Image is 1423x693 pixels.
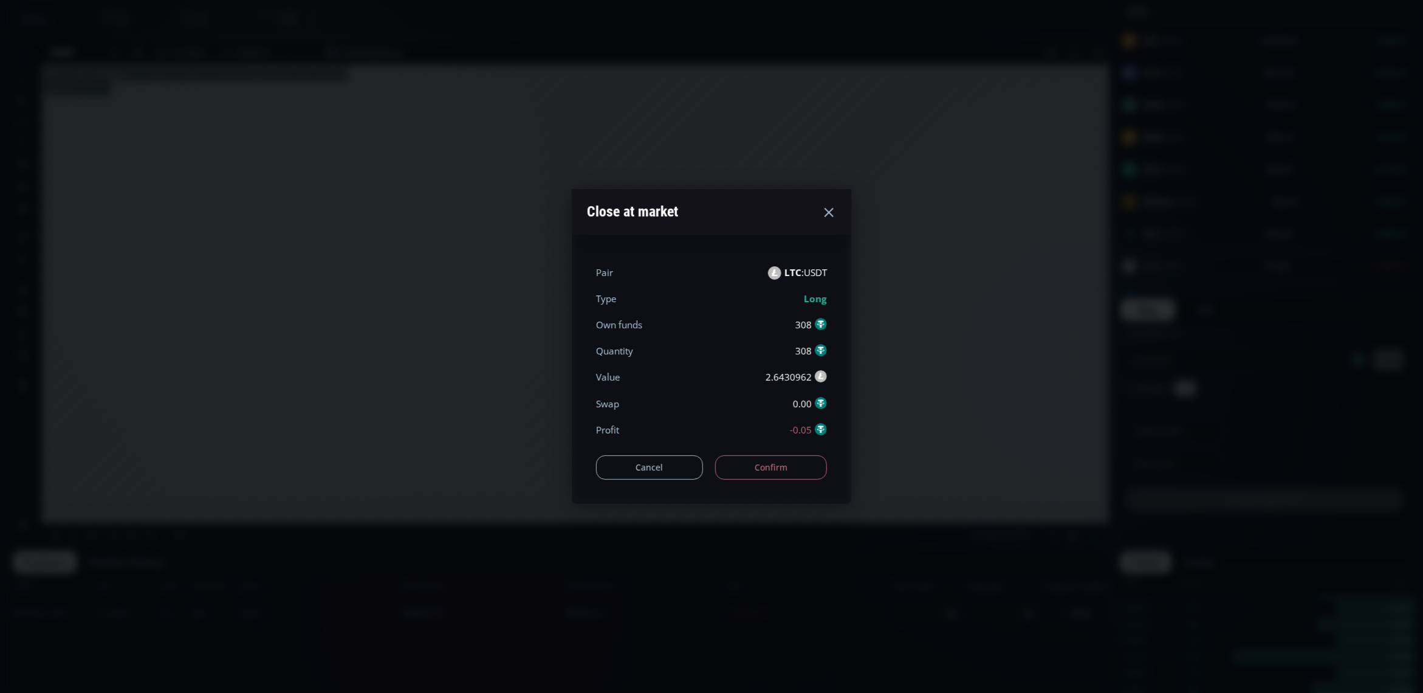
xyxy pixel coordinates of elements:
[216,30,221,39] div: L
[148,30,154,39] div: O
[793,397,827,411] div: 0.00
[227,7,264,16] div: Indicators
[1055,483,1075,506] div: Toggle Log Scale
[964,490,1023,500] span: 01:15:01 (UTC)
[103,7,109,16] div: D
[596,292,617,306] div: Type
[596,397,619,411] div: Swap
[596,371,620,385] div: Value
[137,490,147,500] div: 1d
[1075,483,1100,506] div: Toggle Auto Scale
[70,44,100,53] div: 37.981K
[163,483,182,506] div: Go to
[127,28,138,39] div: Market open
[283,30,338,39] div: +0.68 (+0.59%)
[11,162,21,174] div: 
[79,490,91,500] div: 3m
[44,490,53,500] div: 5y
[28,455,33,471] div: Hide Drawings Toolbar
[61,490,70,500] div: 1y
[784,266,827,280] span: :USDT
[57,28,77,39] div: 1D
[154,30,179,39] div: 115.83
[1080,490,1096,500] div: auto
[766,371,827,385] div: 2.6430962
[795,318,827,332] div: 308
[99,490,111,500] div: 1m
[120,490,129,500] div: 5d
[182,30,188,39] div: H
[596,266,613,280] div: Pair
[596,318,642,332] div: Own funds
[596,455,703,480] button: Cancel
[163,7,199,16] div: Compare
[795,344,827,358] div: 308
[188,30,213,39] div: 116.96
[790,423,827,437] div: -0.05
[1060,490,1071,500] div: log
[587,197,678,228] div: Close at market
[39,44,66,53] div: Volume
[596,423,619,437] div: Profit
[255,30,279,39] div: 116.51
[960,483,1027,506] button: 01:15:01 (UTC)
[1038,483,1055,506] div: Toggle Percentage
[804,292,827,305] b: Long
[77,28,118,39] div: Litecoin
[221,30,245,39] div: 115.58
[249,30,255,39] div: C
[715,455,828,480] button: Confirm
[596,344,633,358] div: Quantity
[784,266,801,279] b: LTC
[39,28,57,39] div: LTC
